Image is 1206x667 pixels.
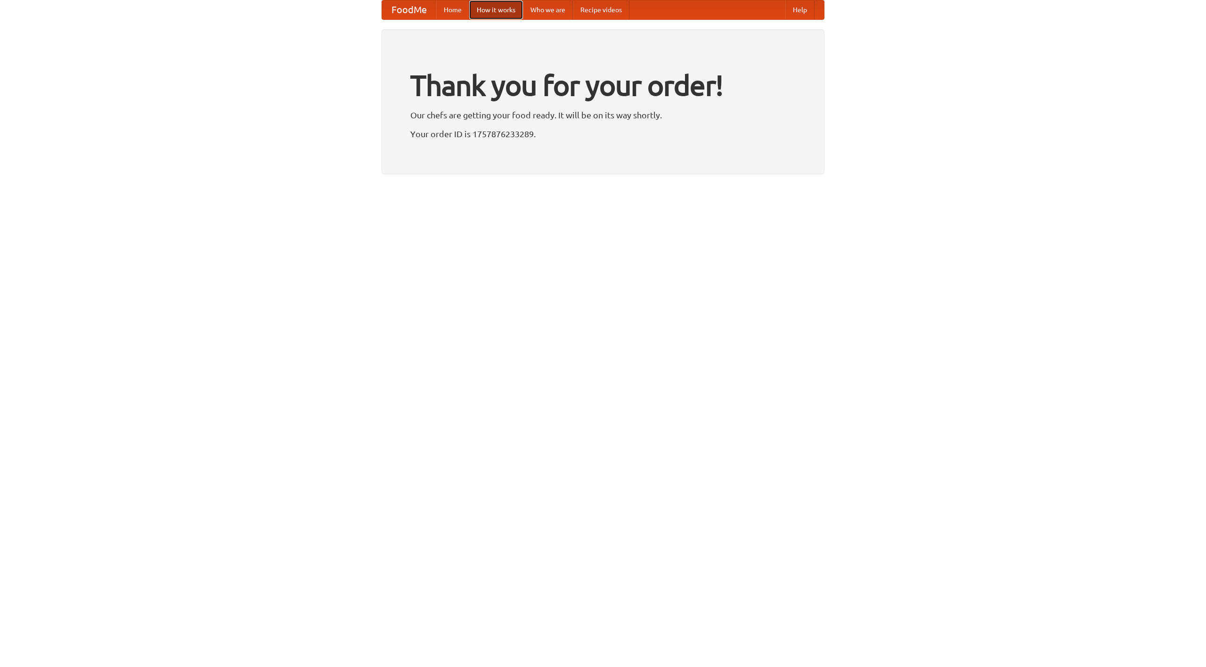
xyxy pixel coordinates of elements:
[410,63,796,108] h1: Thank you for your order!
[410,108,796,122] p: Our chefs are getting your food ready. It will be on its way shortly.
[410,127,796,141] p: Your order ID is 1757876233289.
[573,0,629,19] a: Recipe videos
[436,0,469,19] a: Home
[469,0,523,19] a: How it works
[785,0,815,19] a: Help
[523,0,573,19] a: Who we are
[382,0,436,19] a: FoodMe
